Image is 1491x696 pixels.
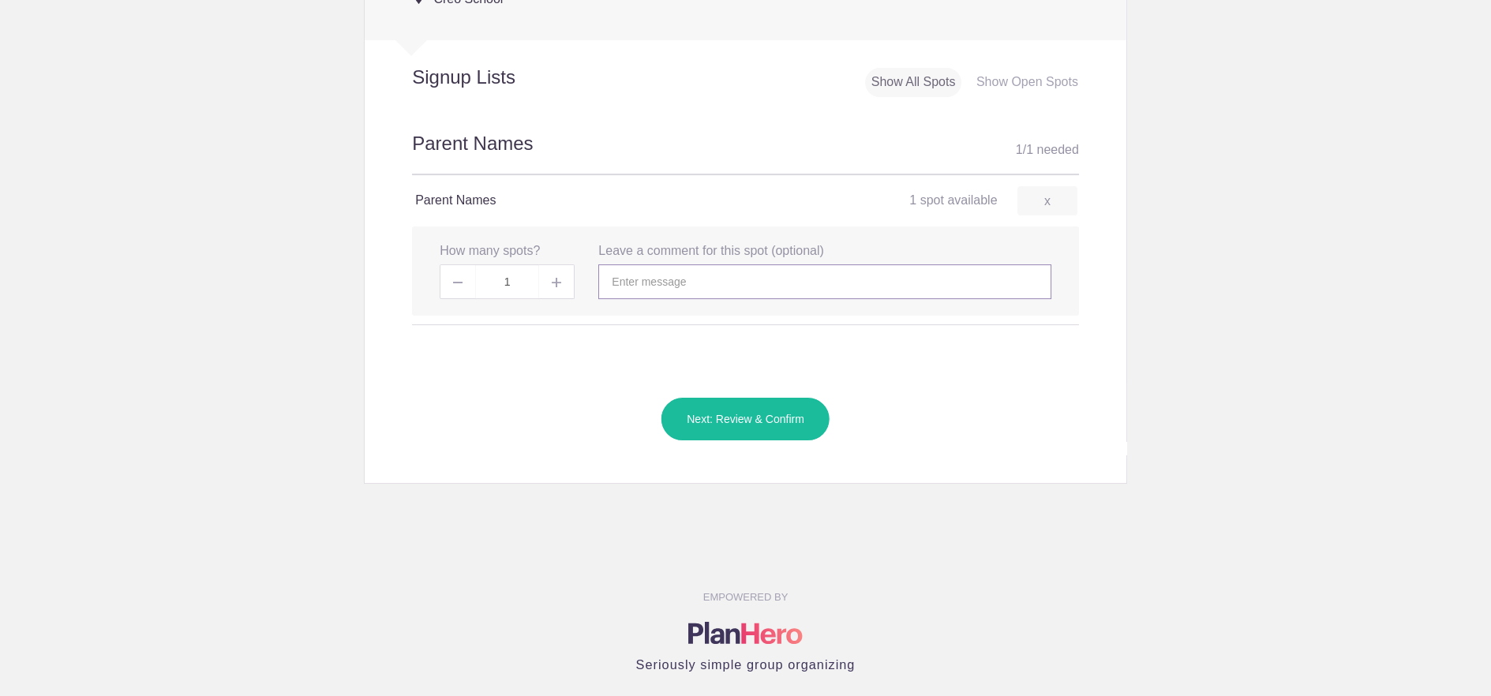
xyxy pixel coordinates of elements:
a: x [1017,186,1077,215]
button: Next: Review & Confirm [661,397,830,441]
div: 1 1 needed [1016,138,1079,162]
h2: Parent Names [412,130,1079,175]
input: Enter message [598,264,1051,299]
img: Minus gray [453,282,463,283]
div: Show All Spots [865,68,962,97]
div: Show Open Spots [970,68,1085,97]
label: How many spots? [440,242,540,260]
h4: Seriously simple group organizing [376,655,1115,674]
h2: Signup Lists [365,65,619,89]
img: Logo main planhero [688,622,803,644]
span: 1 spot available [909,193,997,207]
img: Plus gray [552,278,561,287]
label: Leave a comment for this spot (optional) [598,242,823,260]
span: / [1023,143,1026,156]
small: EMPOWERED BY [703,591,789,603]
h4: Parent Names [415,191,745,210]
